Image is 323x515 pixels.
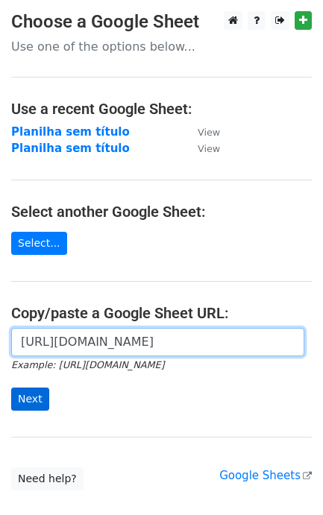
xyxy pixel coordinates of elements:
h3: Choose a Google Sheet [11,11,312,33]
a: View [183,142,220,155]
a: Need help? [11,467,84,490]
a: Planilha sem título [11,125,130,139]
a: Select... [11,232,67,255]
a: Google Sheets [219,469,312,482]
small: View [198,143,220,154]
small: View [198,127,220,138]
iframe: Chat Widget [248,443,323,515]
p: Use one of the options below... [11,39,312,54]
a: Planilha sem título [11,142,130,155]
h4: Use a recent Google Sheet: [11,100,312,118]
a: View [183,125,220,139]
h4: Copy/paste a Google Sheet URL: [11,304,312,322]
small: Example: [URL][DOMAIN_NAME] [11,359,164,370]
h4: Select another Google Sheet: [11,203,312,221]
input: Paste your Google Sheet URL here [11,328,304,356]
input: Next [11,388,49,411]
div: Widget de chat [248,443,323,515]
